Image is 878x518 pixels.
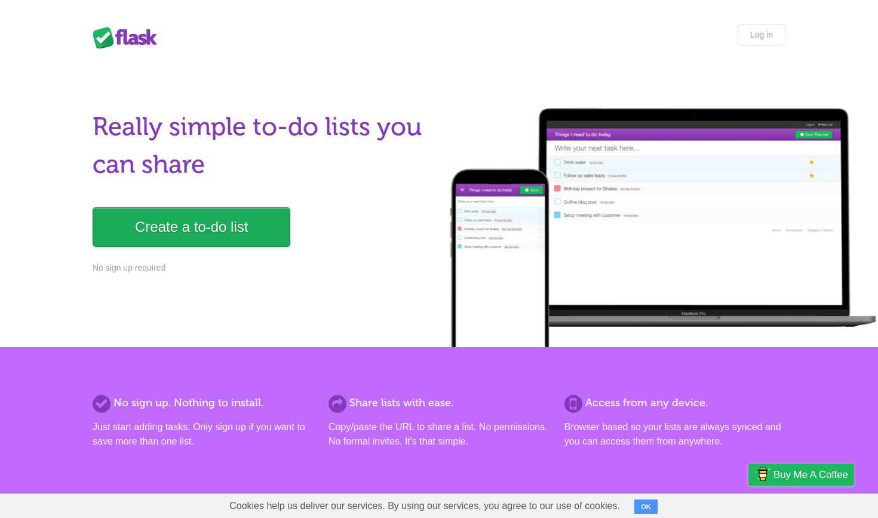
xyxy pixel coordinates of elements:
[564,395,785,411] h2: Access from any device.
[93,262,432,274] p: No sign up required
[329,395,549,411] h2: Share lists with ease.
[93,395,314,411] h2: No sign up. Nothing to install.
[329,420,549,449] p: Copy/paste the URL to share a list. No permissions. No formal invites. It's that simple.
[93,108,432,183] h1: Really simple to-do lists you can share
[773,464,848,485] span: Buy me a coffee
[564,420,785,449] p: Browser based so your lists are always synced and you can access them from anywhere.
[93,207,290,247] a: Create a to-do list
[93,420,314,449] p: Just start adding tasks. Only sign up if you want to save more than one list.
[217,494,632,518] span: Cookies help us deliver our services. By using our services, you agree to our use of cookies.
[93,27,164,48] div: Flask Lists
[738,24,785,45] a: Log in
[754,464,770,485] img: Buy me a coffee
[634,499,658,514] button: OK
[748,464,854,486] a: Buy me a coffee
